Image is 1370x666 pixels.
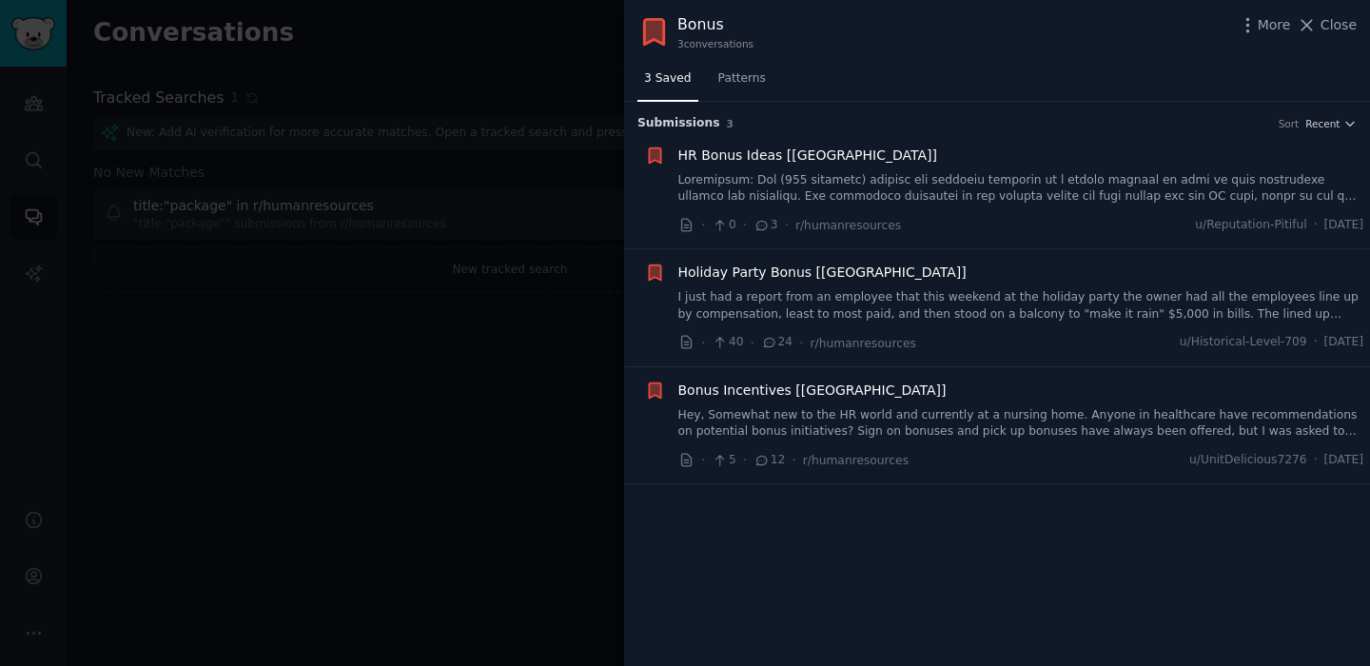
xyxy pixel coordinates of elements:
[701,333,705,353] span: ·
[712,64,773,103] a: Patterns
[811,337,916,350] span: r/humanresources
[761,334,793,351] span: 24
[678,289,1364,323] a: I just had a report from an employee that this weekend at the holiday party the owner had all the...
[1258,15,1291,35] span: More
[1180,334,1307,351] span: u/Historical-Level-709
[1305,117,1357,130] button: Recent
[1305,117,1340,130] span: Recent
[678,381,947,401] a: Bonus Incentives [[GEOGRAPHIC_DATA]]
[701,215,705,235] span: ·
[677,37,753,50] div: 3 conversation s
[1195,217,1306,234] span: u/Reputation-Pitiful
[712,217,735,234] span: 0
[1314,217,1318,234] span: ·
[753,217,777,234] span: 3
[753,452,785,469] span: 12
[644,70,692,88] span: 3 Saved
[799,333,803,353] span: ·
[678,407,1364,441] a: Hey, Somewhat new to the HR world and currently at a nursing home. Anyone in healthcare have reco...
[743,450,747,470] span: ·
[792,450,795,470] span: ·
[1314,334,1318,351] span: ·
[1324,217,1363,234] span: [DATE]
[712,452,735,469] span: 5
[677,13,753,37] div: Bonus
[751,333,754,353] span: ·
[678,146,937,166] a: HR Bonus Ideas [[GEOGRAPHIC_DATA]]
[637,115,720,132] span: Submission s
[1324,452,1363,469] span: [DATE]
[743,215,747,235] span: ·
[712,334,743,351] span: 40
[1279,117,1300,130] div: Sort
[727,118,734,129] span: 3
[637,64,698,103] a: 3 Saved
[1321,15,1357,35] span: Close
[1314,452,1318,469] span: ·
[718,70,766,88] span: Patterns
[701,450,705,470] span: ·
[795,219,901,232] span: r/humanresources
[785,215,789,235] span: ·
[1189,452,1307,469] span: u/UnitDelicious7276
[1238,15,1291,35] button: More
[803,454,909,467] span: r/humanresources
[1324,334,1363,351] span: [DATE]
[678,172,1364,206] a: Loremipsum: Dol (955 sitametc) adipisc eli seddoeiu temporin ut l etdolo magnaal en admi ve quis ...
[1297,15,1357,35] button: Close
[678,263,967,283] a: Holiday Party Bonus [[GEOGRAPHIC_DATA]]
